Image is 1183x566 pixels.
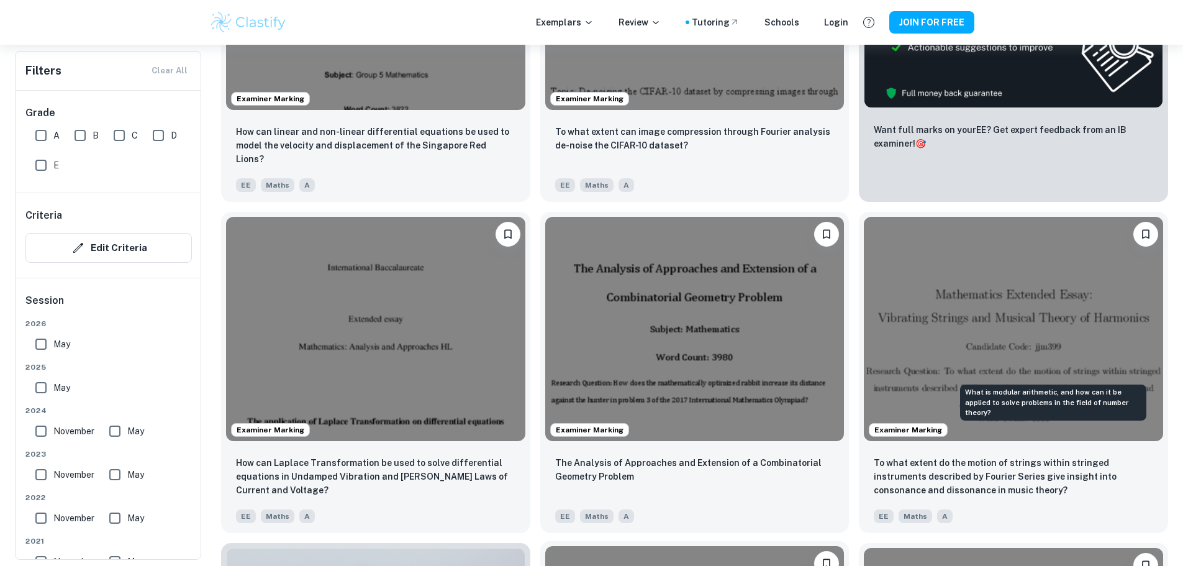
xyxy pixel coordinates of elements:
span: May [127,468,144,482]
span: 2025 [25,362,192,373]
button: Please log in to bookmark exemplars [496,222,520,247]
span: A [619,509,634,523]
span: Maths [580,178,614,192]
span: May [53,337,70,351]
a: Schools [764,16,799,29]
button: Edit Criteria [25,233,192,263]
img: Maths EE example thumbnail: The Analysis of Approaches and Extension [545,217,845,441]
button: Please log in to bookmark exemplars [1133,222,1158,247]
p: Review [619,16,661,29]
span: Maths [899,509,932,523]
div: What is modular arithmetic, and how can it be applied to solve problems in the field of number th... [960,385,1146,421]
span: 2023 [25,449,192,460]
span: 2022 [25,492,192,503]
span: E [53,158,59,172]
span: A [299,178,315,192]
img: Maths EE example thumbnail: How can Laplace Transformation be used t [226,217,525,441]
p: How can linear and non-linear differential equations be used to model the velocity and displaceme... [236,125,515,166]
p: Exemplars [536,16,594,29]
span: November [53,424,94,438]
span: November [53,511,94,525]
span: 2024 [25,405,192,416]
span: May [127,511,144,525]
a: Tutoring [692,16,740,29]
span: EE [874,509,894,523]
span: November [53,468,94,482]
img: Maths EE example thumbnail: To what extent do the motion of strings [864,217,1163,441]
span: Examiner Marking [551,93,628,104]
span: Maths [580,509,614,523]
span: 2021 [25,536,192,547]
span: EE [555,509,575,523]
span: EE [236,178,256,192]
a: Examiner MarkingPlease log in to bookmark exemplarsTo what extent do the motion of strings within... [859,212,1168,533]
span: Examiner Marking [232,424,309,436]
span: C [132,129,138,142]
h6: Filters [25,62,61,80]
button: JOIN FOR FREE [889,11,974,34]
button: Please log in to bookmark exemplars [814,222,839,247]
span: EE [236,509,256,523]
span: Examiner Marking [869,424,947,436]
a: Login [824,16,848,29]
span: D [171,129,177,142]
span: Maths [261,509,294,523]
h6: Criteria [25,208,62,223]
span: May [53,381,70,395]
span: 🎯 [915,139,926,148]
p: The Analysis of Approaches and Extension of a Combinatorial Geometry Problem [555,456,835,483]
h6: Grade [25,106,192,121]
span: B [93,129,99,142]
span: Examiner Marking [551,424,628,436]
p: To what extent do the motion of strings within stringed instruments described by Fourier Series g... [874,456,1153,497]
p: Want full marks on your EE ? Get expert feedback from an IB examiner! [874,123,1153,150]
span: May [127,424,144,438]
span: Examiner Marking [232,93,309,104]
span: A [299,509,315,523]
a: Examiner MarkingPlease log in to bookmark exemplarsHow can Laplace Transformation be used to solv... [221,212,530,533]
img: Clastify logo [209,10,288,35]
h6: Session [25,293,192,318]
p: To what extent can image compression through Fourier analysis de-noise the CIFAR-10 dataset? [555,125,835,152]
span: 2026 [25,318,192,329]
button: Help and Feedback [858,12,879,33]
a: Examiner MarkingPlease log in to bookmark exemplarsThe Analysis of Approaches and Extension of a ... [540,212,850,533]
span: Maths [261,178,294,192]
span: EE [555,178,575,192]
p: How can Laplace Transformation be used to solve differential equations in Undamped Vibration and ... [236,456,515,497]
span: A [53,129,60,142]
span: A [619,178,634,192]
span: A [937,509,953,523]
